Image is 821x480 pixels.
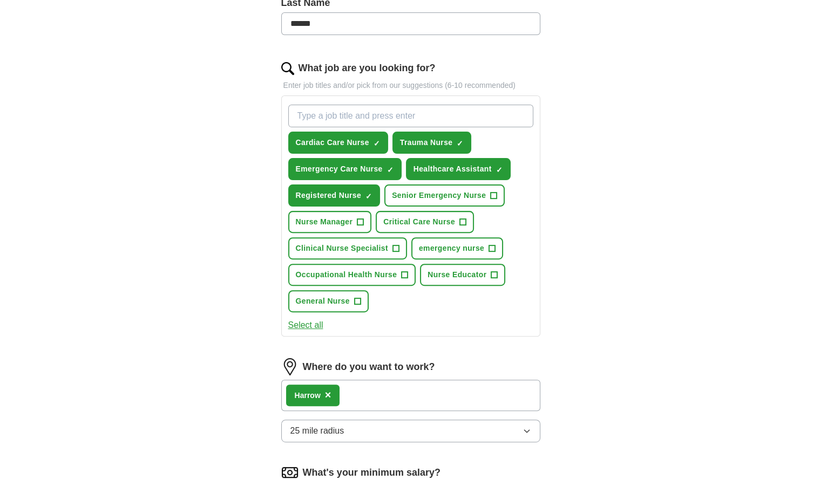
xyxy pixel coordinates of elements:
[281,358,298,375] img: location.png
[288,184,381,207] button: Registered Nurse✓
[288,264,416,286] button: Occupational Health Nurse
[411,237,503,259] button: emergency nurse
[295,390,321,401] div: Harrow
[298,61,436,76] label: What job are you looking for?
[296,216,353,228] span: Nurse Manager
[281,62,294,75] img: search.png
[303,465,440,480] label: What's your minimum salary?
[365,192,372,201] span: ✓
[387,166,393,174] span: ✓
[296,137,369,148] span: Cardiac Care Nurse
[288,319,323,332] button: Select all
[428,269,486,280] span: Nurse Educator
[281,420,540,442] button: 25 mile radius
[288,105,533,127] input: Type a job title and press enter
[374,139,380,148] span: ✓
[296,190,362,201] span: Registered Nurse
[325,389,331,401] span: ×
[420,264,505,286] button: Nurse Educator
[384,184,505,207] button: Senior Emergency Nurse
[392,190,486,201] span: Senior Emergency Nurse
[288,132,388,154] button: Cardiac Care Nurse✓
[288,290,369,312] button: General Nurse
[496,166,503,174] span: ✓
[303,360,435,374] label: Where do you want to work?
[400,137,453,148] span: Trauma Nurse
[457,139,463,148] span: ✓
[296,269,397,280] span: Occupational Health Nurse
[296,296,350,307] span: General Nurse
[376,211,474,233] button: Critical Care Nurse
[296,243,388,254] span: Clinical Nurse Specialist
[392,132,472,154] button: Trauma Nurse✓
[383,216,455,228] span: Critical Care Nurse
[406,158,511,180] button: Healthcare Assistant✓
[296,163,383,175] span: Emergency Care Nurse
[288,211,372,233] button: Nurse Manager
[281,80,540,91] p: Enter job titles and/or pick from our suggestions (6-10 recommended)
[290,424,344,437] span: 25 mile radius
[419,243,484,254] span: emergency nurse
[288,158,402,180] button: Emergency Care Nurse✓
[325,387,331,403] button: ×
[288,237,407,259] button: Clinical Nurse Specialist
[413,163,492,175] span: Healthcare Assistant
